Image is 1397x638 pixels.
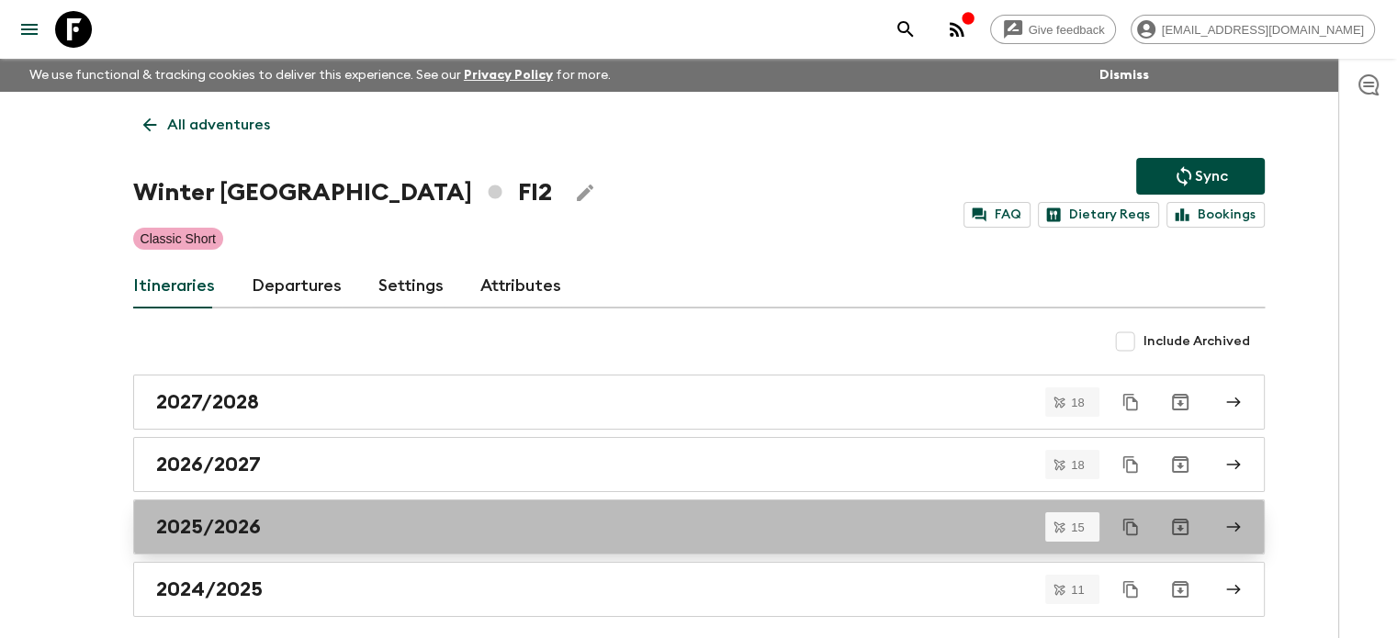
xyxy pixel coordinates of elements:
a: Bookings [1166,202,1265,228]
h2: 2027/2028 [156,390,259,414]
a: Itineraries [133,264,215,308]
button: Archive [1162,571,1199,608]
a: 2026/2027 [133,437,1265,492]
span: 11 [1060,584,1095,596]
span: [EMAIL_ADDRESS][DOMAIN_NAME] [1152,23,1374,37]
h2: 2025/2026 [156,515,261,539]
p: All adventures [167,114,270,136]
a: Dietary Reqs [1038,202,1159,228]
button: Duplicate [1114,573,1147,606]
button: search adventures [887,11,924,48]
button: Dismiss [1095,62,1154,88]
p: Sync [1195,165,1228,187]
button: Sync adventure departures to the booking engine [1136,158,1265,195]
a: All adventures [133,106,280,143]
a: Privacy Policy [464,69,553,82]
button: Archive [1162,384,1199,420]
h2: 2024/2025 [156,577,263,601]
button: Duplicate [1114,448,1147,481]
button: menu [11,11,48,48]
div: [EMAIL_ADDRESS][DOMAIN_NAME] [1131,15,1375,44]
button: Edit Adventure Title [567,174,603,211]
h1: Winter [GEOGRAPHIC_DATA] FI2 [133,174,552,211]
a: Departures [252,264,342,308]
span: 15 [1060,521,1095,533]
p: We use functional & tracking cookies to deliver this experience. See our for more. [22,59,618,92]
a: Attributes [480,264,561,308]
h2: 2026/2027 [156,453,261,476]
span: 18 [1060,397,1095,409]
a: FAQ [963,202,1031,228]
a: 2024/2025 [133,562,1265,617]
button: Archive [1162,446,1199,483]
span: Include Archived [1144,332,1250,351]
a: Settings [378,264,444,308]
a: 2025/2026 [133,499,1265,554]
span: 18 [1060,459,1095,471]
span: Give feedback [1019,23,1115,37]
button: Archive [1162,509,1199,545]
a: 2027/2028 [133,375,1265,430]
button: Duplicate [1114,510,1147,543]
a: Give feedback [990,15,1116,44]
p: Classic Short [141,229,216,248]
button: Duplicate [1114,386,1147,419]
